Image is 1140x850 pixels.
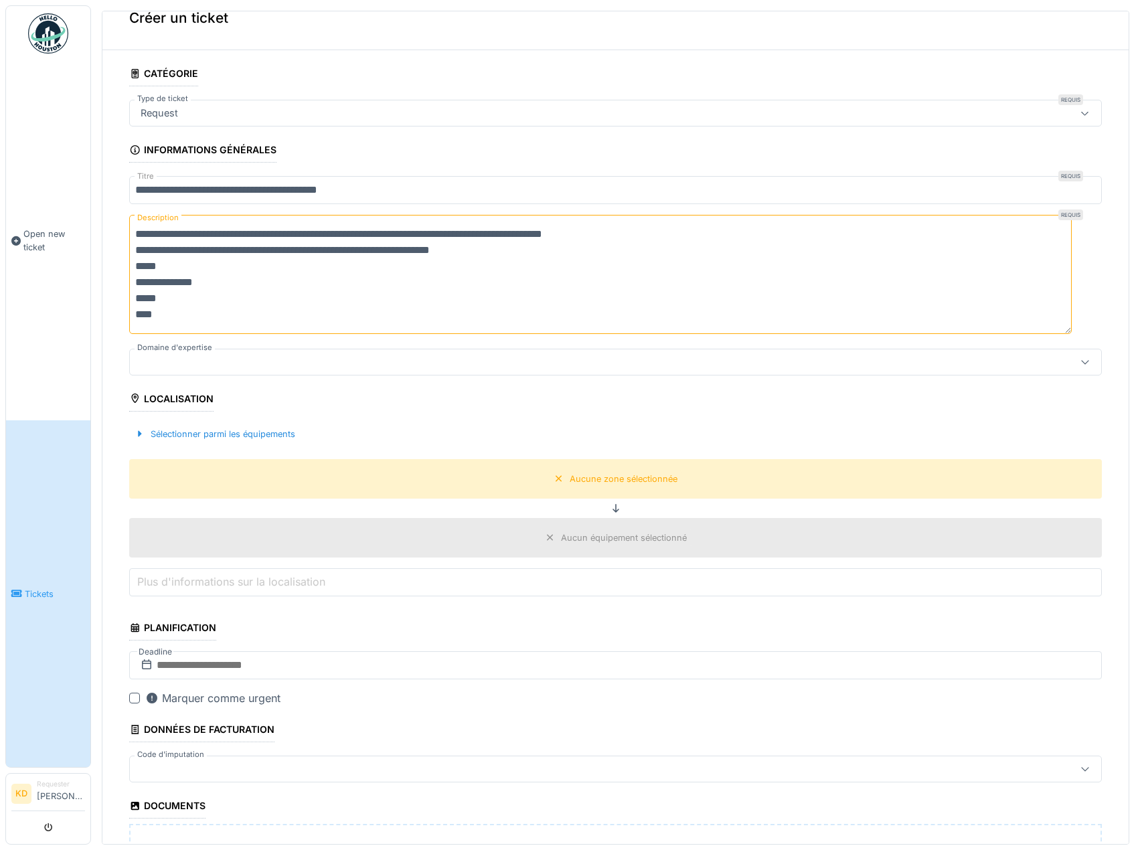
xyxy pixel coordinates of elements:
[11,779,85,811] a: KD Requester[PERSON_NAME]
[129,719,274,742] div: Données de facturation
[6,61,90,420] a: Open new ticket
[28,13,68,54] img: Badge_color-CXgf-gQk.svg
[1058,209,1083,220] div: Requis
[570,473,677,485] div: Aucune zone sélectionnée
[135,342,215,353] label: Domaine d'expertise
[135,749,207,760] label: Code d'imputation
[135,574,328,590] label: Plus d'informations sur la localisation
[135,93,191,104] label: Type de ticket
[561,531,687,544] div: Aucun équipement sélectionné
[137,645,173,659] label: Deadline
[129,389,214,412] div: Localisation
[129,140,276,163] div: Informations générales
[1058,94,1083,105] div: Requis
[11,784,31,804] li: KD
[37,779,85,808] li: [PERSON_NAME]
[135,171,157,182] label: Titre
[145,690,280,706] div: Marquer comme urgent
[135,209,181,226] label: Description
[6,420,90,767] a: Tickets
[129,796,206,819] div: Documents
[135,106,183,120] div: Request
[37,779,85,789] div: Requester
[129,425,301,443] div: Sélectionner parmi les équipements
[129,618,216,641] div: Planification
[129,64,198,86] div: Catégorie
[23,228,85,253] span: Open new ticket
[25,588,85,600] span: Tickets
[1058,171,1083,181] div: Requis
